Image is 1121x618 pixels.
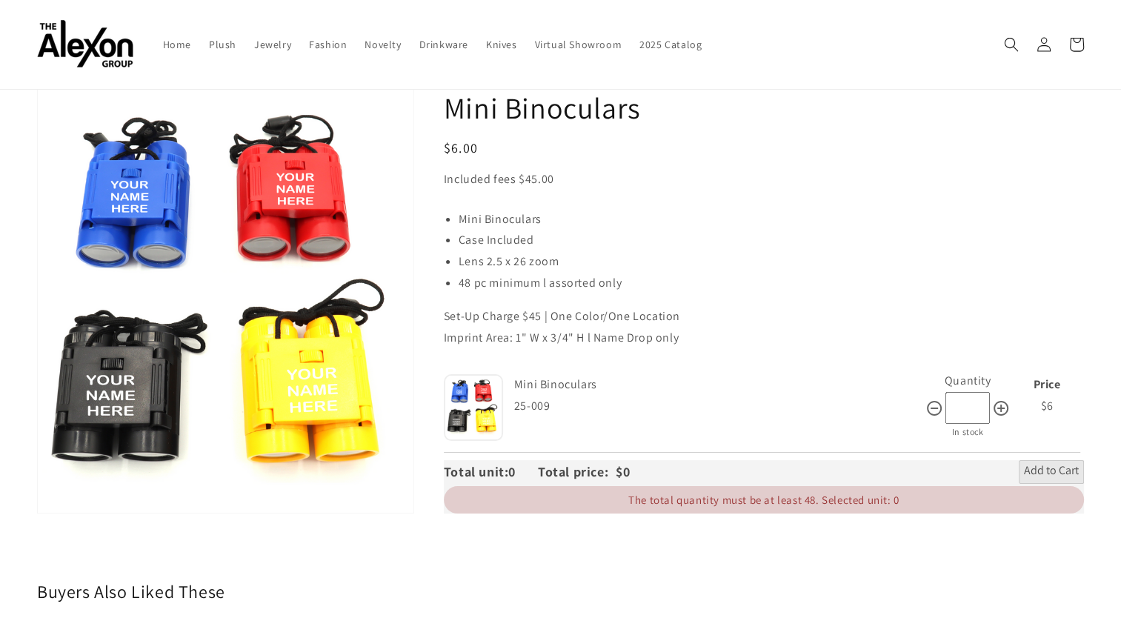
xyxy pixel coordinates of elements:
li: Mini Binoculars [459,209,1084,230]
li: Lens 2.5 x 26 zoom [459,251,1084,273]
span: Add to Cart [1024,463,1079,481]
span: Jewelry [254,38,291,51]
span: $6 [1040,398,1053,413]
span: Novelty [365,38,401,51]
span: Home [163,38,191,51]
span: Drinkware [419,38,468,51]
div: 25-009 [514,396,925,417]
div: Total unit: Total price: [444,460,616,484]
div: In stock [925,424,1010,440]
summary: Search [995,28,1028,61]
div: Mini Binoculars [514,374,922,396]
img: The Alexon Group [37,21,133,69]
span: Plush [209,38,236,51]
button: Add to Cart [1019,460,1084,484]
span: 2025 Catalog [639,38,702,51]
span: $0 [616,463,630,480]
a: Jewelry [245,29,300,60]
span: 0 [508,463,538,480]
div: Price [1014,374,1080,396]
span: $6.00 [444,139,479,156]
p: Set-Up Charge $45 | One Color/One Location [444,306,1084,328]
img: Default Title [444,374,503,441]
a: Novelty [356,29,410,60]
li: 48 pc minimum l assorted only [459,273,1084,294]
li: Case Included [459,230,1084,251]
a: 2025 Catalog [631,29,711,60]
p: Imprint Area: 1" W x 3/4" H l Name Drop only [444,328,1084,349]
span: Knives [486,38,517,51]
div: The total quantity must be at least 48. Selected unit: 0 [444,486,1084,514]
h2: Buyers Also Liked These [37,580,1084,603]
span: Included fees $45.00 [444,171,554,187]
label: Quantity [945,373,991,388]
a: Home [154,29,200,60]
a: Drinkware [410,29,477,60]
a: Virtual Showroom [526,29,631,60]
span: Fashion [309,38,347,51]
a: Knives [477,29,526,60]
a: Fashion [300,29,356,60]
h1: Mini Binoculars [444,88,1084,127]
span: Virtual Showroom [535,38,622,51]
a: Plush [200,29,245,60]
